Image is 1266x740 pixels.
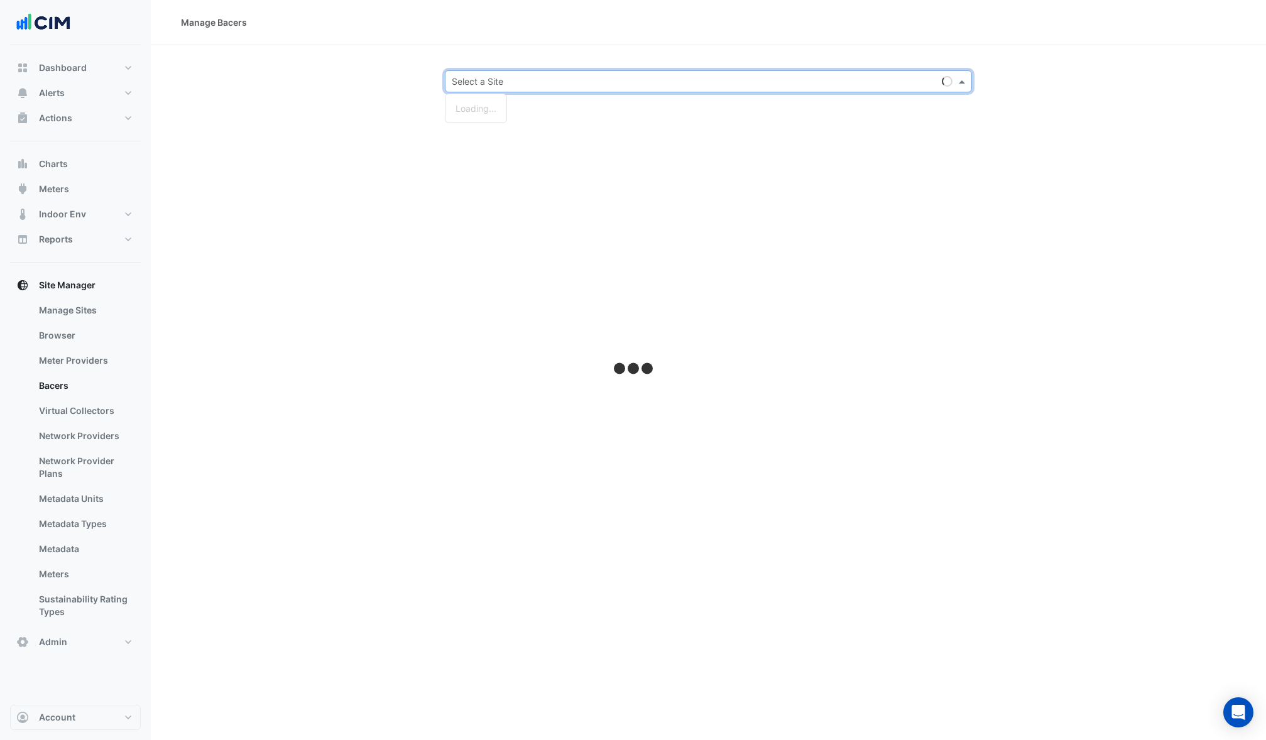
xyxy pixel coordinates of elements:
[445,94,506,122] div: Options List
[29,398,141,423] a: Virtual Collectors
[10,55,141,80] button: Dashboard
[10,298,141,629] div: Site Manager
[39,208,86,220] span: Indoor Env
[10,177,141,202] button: Meters
[16,112,29,124] app-icon: Actions
[16,183,29,195] app-icon: Meters
[445,99,506,117] div: Loading...
[29,511,141,536] a: Metadata Types
[16,636,29,648] app-icon: Admin
[16,208,29,220] app-icon: Indoor Env
[29,298,141,323] a: Manage Sites
[16,233,29,246] app-icon: Reports
[29,587,141,624] a: Sustainability Rating Types
[39,279,95,291] span: Site Manager
[10,273,141,298] button: Site Manager
[29,449,141,486] a: Network Provider Plans
[29,536,141,562] a: Metadata
[39,636,67,648] span: Admin
[29,562,141,587] a: Meters
[10,202,141,227] button: Indoor Env
[39,711,75,724] span: Account
[39,158,68,170] span: Charts
[29,348,141,373] a: Meter Providers
[29,323,141,348] a: Browser
[16,279,29,291] app-icon: Site Manager
[16,158,29,170] app-icon: Charts
[39,112,72,124] span: Actions
[29,486,141,511] a: Metadata Units
[29,373,141,398] a: Bacers
[10,705,141,730] button: Account
[1223,697,1253,727] div: Open Intercom Messenger
[39,87,65,99] span: Alerts
[10,80,141,106] button: Alerts
[16,62,29,74] app-icon: Dashboard
[181,16,247,29] div: Manage Bacers
[10,629,141,655] button: Admin
[16,87,29,99] app-icon: Alerts
[10,106,141,131] button: Actions
[29,423,141,449] a: Network Providers
[10,227,141,252] button: Reports
[10,151,141,177] button: Charts
[15,10,72,35] img: Company Logo
[39,233,73,246] span: Reports
[39,62,87,74] span: Dashboard
[39,183,69,195] span: Meters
